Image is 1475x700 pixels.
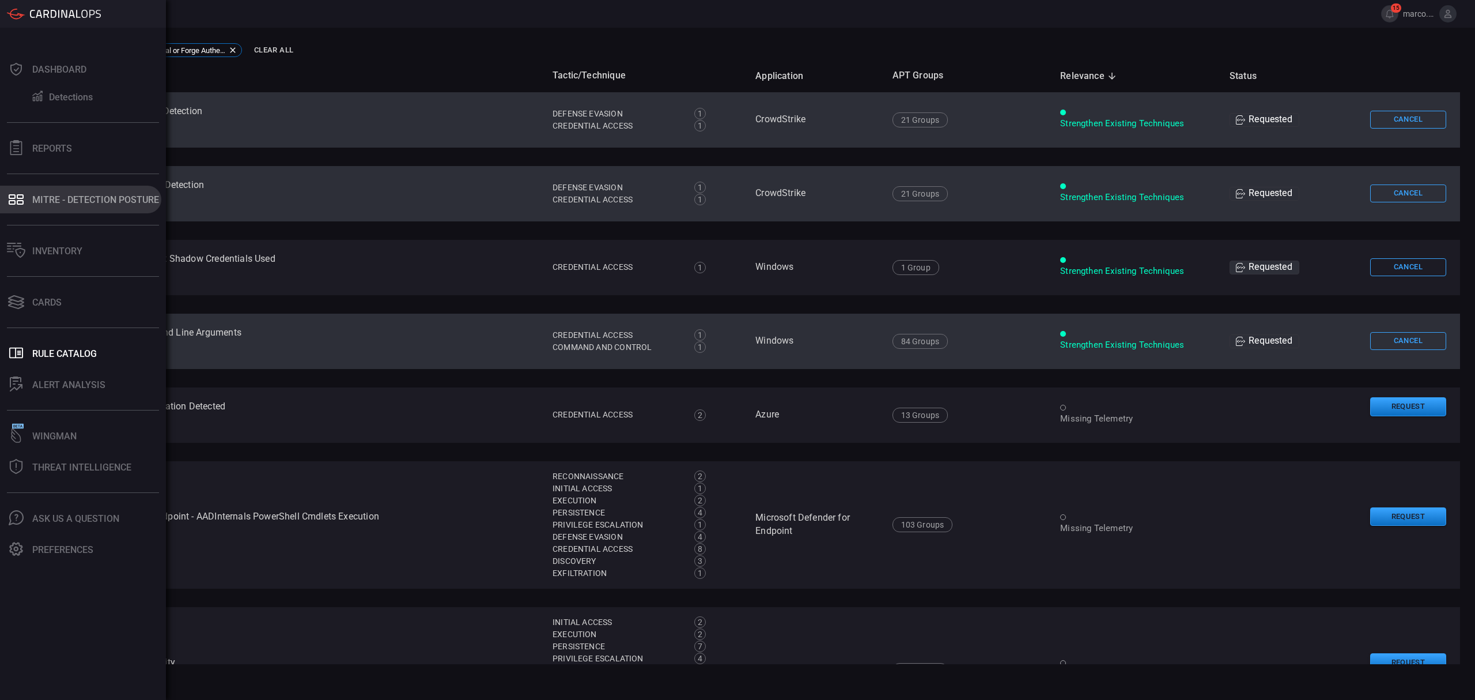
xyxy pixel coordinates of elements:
div: 1 [694,567,706,579]
div: 2 [694,471,706,482]
td: Windows - Certify Command Line Arguments [46,314,543,369]
div: Initial Access [553,483,682,495]
div: Initial Access [553,616,682,629]
span: 15 [1391,3,1401,13]
td: Azure - Certificate Manipulation Detected [46,387,543,443]
div: Credential Access [553,543,682,555]
div: Defense Evasion [553,531,682,543]
div: Strengthen Existing Techniques [1060,118,1211,130]
th: Tactic/Technique [543,59,746,92]
button: Clear All [251,42,296,59]
span: marco.[PERSON_NAME] [1403,9,1435,18]
div: 21 Groups [892,112,948,127]
div: 21 Groups [892,186,948,201]
div: Credential Access [553,261,682,273]
div: Missing Telemetry [1060,522,1211,535]
div: Preferences [32,544,93,555]
div: Threat Intelligence [32,462,131,473]
div: Rule Catalog [32,348,97,359]
td: CrowdStrike - Certipy Tool Detection [46,166,543,221]
div: Requested [1230,261,1299,274]
div: 103 Groups [892,517,953,532]
button: Cancel [1370,258,1446,276]
div: 1 [694,182,706,193]
td: Microsoft Defender for Endpoint - AADInternals PowerShell Cmdlets Execution [46,461,543,589]
div: 8 [694,543,706,555]
div: Credential Access [553,329,682,341]
div: Strengthen Existing Techniques [1060,339,1211,351]
td: CrowdStrike - Certify Tool Detection [46,92,543,148]
div: 13 Groups [892,408,948,423]
button: Request [1370,397,1446,416]
div: 1 [694,519,706,530]
button: Cancel [1370,185,1446,202]
div: 1 [694,262,706,273]
div: Strengthen Existing Techniques [1060,191,1211,204]
td: Windows - Certificate Trust Shadow Credentials Used [46,240,543,295]
div: 1 [694,194,706,205]
div: Discovery [553,555,682,567]
div: Privilege Escalation [553,519,682,531]
div: 1 [694,341,706,353]
div: Reconnaissance [553,471,682,483]
div: Techniques:Steal or Forge Authentication Certificates [109,43,242,57]
div: 1 [694,120,706,131]
button: Cancel [1370,111,1446,129]
div: Defense Evasion [553,182,682,194]
div: 3 [694,555,706,567]
button: 15 [1381,5,1398,22]
td: Windows [746,240,883,295]
div: Defense Evasion [553,108,682,120]
div: 7 [694,641,706,652]
div: ALERT ANALYSIS [32,379,105,390]
div: Inventory [32,246,82,257]
div: Credential Access [553,194,682,206]
div: Wingman [32,431,77,442]
div: Requested [1230,113,1299,127]
span: Status [1230,69,1272,83]
div: Detections [49,92,93,103]
div: 1 Group [892,260,939,275]
div: Privilege Escalation [553,653,682,665]
td: CrowdStrike [746,166,883,221]
span: Steal or Forge Authentication Certificates [154,46,226,55]
div: Requested [1230,187,1299,201]
div: Dashboard [32,64,86,75]
div: Requested [1230,334,1299,348]
div: Reports [32,143,72,154]
div: 84 Groups [892,334,948,349]
div: Strengthen Existing Techniques [1060,265,1211,277]
div: Credential Access [553,120,682,132]
td: CrowdStrike [746,92,883,148]
span: Application [755,69,818,83]
div: 4 [694,653,706,664]
div: 2 [694,409,706,421]
div: 1 [694,329,706,341]
td: Windows [746,314,883,369]
div: Credential Access [553,409,682,421]
div: 4 [694,507,706,518]
div: Persistence [553,641,682,653]
div: Persistence [553,507,682,519]
div: 1 [694,483,706,494]
button: Request [1370,507,1446,526]
div: Missing Telemetry [1060,413,1211,425]
div: 99 Groups [892,663,948,678]
div: 4 [694,531,706,543]
div: MITRE - Detection Posture [32,194,159,205]
div: 2 [694,629,706,640]
div: Execution [553,495,682,507]
th: APT Groups [883,59,1052,92]
div: Exfiltration [553,567,682,579]
div: Execution [553,629,682,641]
div: Ask Us A Question [32,513,119,524]
button: Request [1370,653,1446,672]
button: Cancel [1370,332,1446,350]
div: 2 [694,616,706,628]
div: Cards [32,297,62,308]
div: 1 [694,108,706,119]
div: Command and Control [553,341,682,353]
div: 2 [694,495,706,506]
span: Relevance [1060,69,1120,83]
td: Azure [746,387,883,443]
